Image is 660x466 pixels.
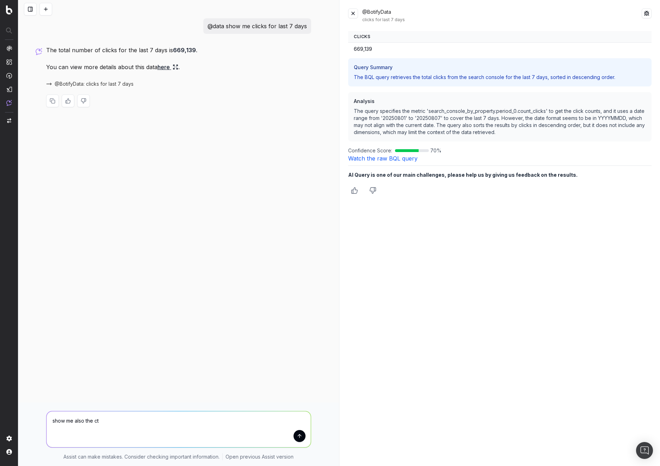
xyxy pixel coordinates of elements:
b: AI Query is one of our main challenges, please help us by giving us feedback on the results. [348,172,578,178]
td: 669,139 [348,43,652,56]
img: Studio [6,86,12,92]
span: @BotifyData: clicks for last 7 days [55,80,134,87]
span: 70 % [430,147,442,154]
img: Setting [6,436,12,441]
img: Switch project [7,118,11,123]
p: The BQL query retrieves the total clicks from the search console for the last 7 days, sorted in d... [354,74,646,81]
span: Confidence Score: [348,147,392,154]
button: Thumbs down [366,184,379,197]
img: Botify assist logo [36,48,42,55]
img: Analytics [6,46,12,51]
a: Open previous Assist version [226,453,294,460]
div: @BotifyData [362,8,642,23]
button: @BotifyData: clicks for last 7 days [46,80,142,87]
p: Assist can make mistakes. Consider checking important information. [63,453,220,460]
img: Intelligence [6,59,12,65]
p: @data show me clicks for last 7 days [208,21,307,31]
img: My account [6,449,12,455]
p: The query specifies the metric 'search_console_by_property.period_0.count_clicks' to get the clic... [354,108,646,136]
textarea: show me also the c [47,411,311,447]
span: Clicks [354,34,371,39]
div: Open Intercom Messenger [636,442,653,459]
img: Activation [6,73,12,79]
button: Thumbs up [348,184,361,197]
a: here [158,62,178,72]
h3: Analysis [354,98,646,105]
p: You can view more details about this data . [46,62,311,72]
img: Botify logo [6,5,12,14]
h3: Query Summary [354,64,646,71]
strong: 669,139 [173,47,196,54]
p: The total number of clicks for the last 7 days is . [46,45,311,55]
img: Assist [6,100,12,106]
div: clicks for last 7 days [362,17,642,23]
a: Watch the raw BQL query [348,155,418,162]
